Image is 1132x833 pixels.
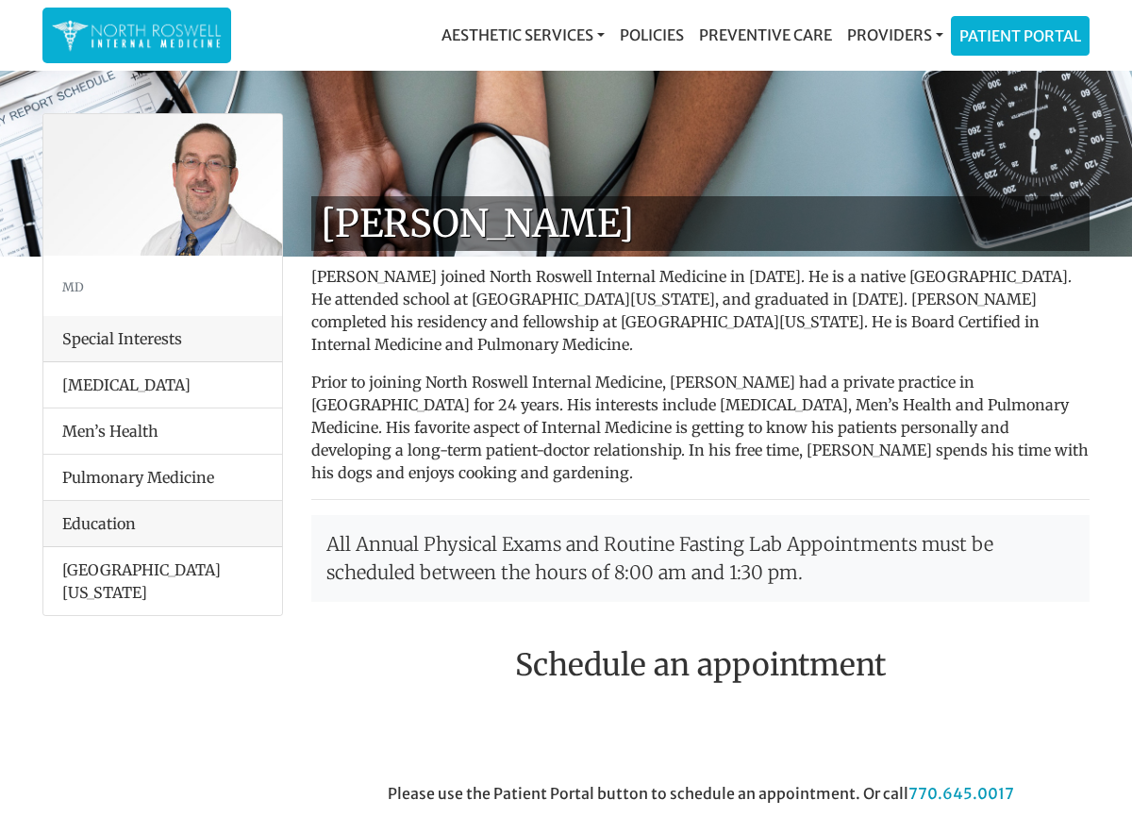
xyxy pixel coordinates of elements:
[311,515,1090,602] p: All Annual Physical Exams and Routine Fasting Lab Appointments must be scheduled between the hour...
[43,408,282,455] li: Men’s Health
[43,316,282,362] div: Special Interests
[62,279,84,294] small: MD
[311,196,1090,251] h1: [PERSON_NAME]
[311,371,1090,484] p: Prior to joining North Roswell Internal Medicine, [PERSON_NAME] had a private practice in [GEOGRA...
[43,114,282,256] img: Dr. George Kanes
[840,16,951,54] a: Providers
[908,784,1014,803] a: 770.645.0017
[43,501,282,547] div: Education
[43,454,282,501] li: Pulmonary Medicine
[52,17,222,54] img: North Roswell Internal Medicine
[952,17,1089,55] a: Patient Portal
[311,647,1090,683] h2: Schedule an appointment
[43,547,282,615] li: [GEOGRAPHIC_DATA][US_STATE]
[43,362,282,408] li: [MEDICAL_DATA]
[311,265,1090,356] p: [PERSON_NAME] joined North Roswell Internal Medicine in [DATE]. He is a native [GEOGRAPHIC_DATA]....
[612,16,691,54] a: Policies
[434,16,612,54] a: Aesthetic Services
[691,16,840,54] a: Preventive Care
